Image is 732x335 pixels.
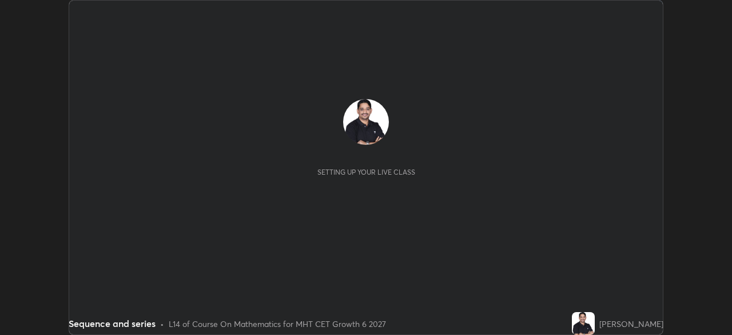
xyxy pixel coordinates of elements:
[343,99,389,145] img: 8c6bbdf08e624b6db9f7afe2b3930918.jpg
[572,312,595,335] img: 8c6bbdf08e624b6db9f7afe2b3930918.jpg
[160,318,164,330] div: •
[317,168,415,176] div: Setting up your live class
[169,318,386,330] div: L14 of Course On Mathematics for MHT CET Growth 6 2027
[69,317,156,330] div: Sequence and series
[599,318,663,330] div: [PERSON_NAME]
